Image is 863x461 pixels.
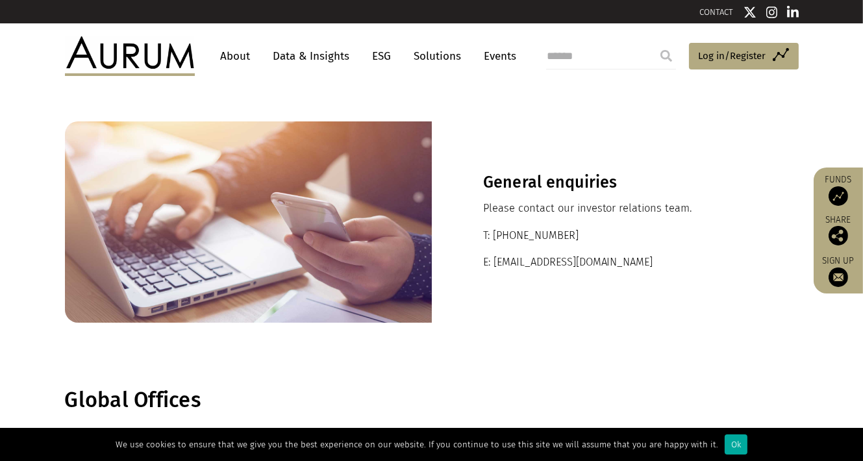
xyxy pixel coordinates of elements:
div: Ok [725,434,747,455]
img: Linkedin icon [787,6,799,19]
p: Please contact our investor relations team. [483,200,747,217]
img: Sign up to our newsletter [829,268,848,287]
a: CONTACT [700,7,734,17]
h1: Global Offices [65,388,795,413]
img: Aurum [65,36,195,75]
p: E: [EMAIL_ADDRESS][DOMAIN_NAME] [483,254,747,271]
img: Twitter icon [744,6,757,19]
div: Share [820,216,857,245]
a: Funds [820,174,857,206]
a: Data & Insights [267,44,356,68]
a: Solutions [408,44,468,68]
a: ESG [366,44,398,68]
input: Submit [653,43,679,69]
img: Access Funds [829,186,848,206]
a: Log in/Register [689,43,799,70]
img: Instagram icon [766,6,778,19]
img: Share this post [829,226,848,245]
a: About [214,44,257,68]
h3: General enquiries [483,173,747,192]
span: Log in/Register [699,48,766,64]
a: Events [478,44,517,68]
p: T: [PHONE_NUMBER] [483,227,747,244]
a: Sign up [820,255,857,287]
